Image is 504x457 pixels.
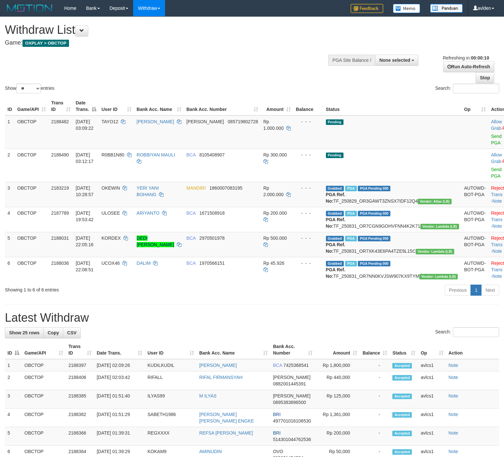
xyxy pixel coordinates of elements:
span: [PERSON_NAME] [187,119,224,124]
a: RIFAL FIRMANSYAH [199,375,243,380]
span: [PERSON_NAME] [273,393,310,398]
a: Note [449,449,458,454]
th: Game/API: activate to sort column ascending [15,97,49,115]
div: Showing 1 to 6 of 6 entries [5,284,205,293]
span: Pending [326,153,343,158]
td: 2188366 [66,427,94,446]
td: TF_250831_OR7CGN9GOHVFNN4K2K71 [323,207,462,232]
td: avlcs1 [418,390,446,409]
label: Show entries [5,84,54,93]
a: Reject [491,185,504,191]
span: Rp 1.000.000 [263,119,284,131]
span: Copy 8105408907 to clipboard [199,152,225,157]
div: - - - [296,152,321,158]
span: R0BB1N80 [102,152,124,157]
td: OBCTOP [15,232,49,257]
span: Copy 497701016106530 to clipboard [273,418,311,423]
span: · [491,119,502,131]
input: Search: [453,327,499,337]
td: AUTOWD-BOT-PGA [462,207,489,232]
span: PGA Pending [358,236,390,241]
span: · [491,152,502,164]
div: - - - [296,185,321,191]
th: User ID: activate to sort column ascending [145,341,197,359]
span: Rp 300.000 [263,152,287,157]
span: [DATE] 03:09:22 [76,119,94,131]
span: Copy 085719802728 to clipboard [228,119,258,124]
a: [PERSON_NAME] [137,119,174,124]
span: Grabbed [326,261,344,266]
td: 1 [5,115,15,149]
td: - [360,409,390,427]
span: PGA Pending [358,186,390,191]
td: OBCTOP [15,257,49,282]
td: 2188406 [66,371,94,390]
td: [DATE] 02:09:26 [94,359,145,371]
span: BRI [273,430,280,436]
b: PGA Ref. No: [326,217,345,229]
span: 2187789 [51,210,69,216]
a: Note [492,223,502,229]
span: Rp 2.000.000 [263,185,284,197]
a: Note [449,393,458,398]
th: Trans ID: activate to sort column ascending [49,97,73,115]
span: Vendor URL: https://dashboard.q2checkout.com/secure [420,224,459,229]
th: ID [5,97,15,115]
th: User ID: activate to sort column ascending [99,97,134,115]
span: Rp 500.000 [263,235,287,241]
span: Accepted [392,363,412,369]
span: Show 25 rows [9,330,39,335]
span: Marked by avlcs2 [345,186,357,191]
span: Rp 200.000 [263,210,287,216]
h4: Game: [5,40,329,46]
th: Amount: activate to sort column ascending [261,97,293,115]
span: KORDEX [102,235,121,241]
span: BCA [187,235,196,241]
td: [DATE] 02:03:42 [94,371,145,390]
span: [DATE] 19:53:42 [76,210,94,222]
span: Copy 2970501978 to clipboard [199,235,225,241]
a: Note [449,363,458,368]
span: OXPLAY > OBCTOP [22,40,69,47]
span: Accepted [392,449,412,455]
td: AUTOWD-BOT-PGA [462,257,489,282]
td: TF_250829_OR3GAWT3ZNSX7IDF12Q4 [323,182,462,207]
span: 2188036 [51,261,69,266]
label: Search: [435,327,499,337]
span: TAYO12 [102,119,119,124]
span: PGA Pending [358,211,390,216]
td: OBCTOP [15,182,49,207]
th: Action [446,341,499,359]
a: AMINUDIN [199,449,222,454]
td: 2188382 [66,409,94,427]
a: YERI YANI BOHANG [137,185,159,197]
a: ROBBIYAN MAULI [137,152,175,157]
span: CSV [67,330,77,335]
a: Allow Grab [491,152,502,164]
span: Marked by avlcs1 [345,261,357,266]
td: [DATE] 01:39:31 [94,427,145,446]
img: Feedback.jpg [351,4,383,13]
td: 2 [5,149,15,182]
span: Accepted [392,431,412,436]
a: Show 25 rows [5,327,44,338]
span: Marked by avlcs1 [345,236,357,241]
span: MANDIRI [187,185,206,191]
th: Balance [293,97,323,115]
th: Trans ID: activate to sort column ascending [66,341,94,359]
td: OBCTOP [15,207,49,232]
strong: 00:00:10 [471,55,489,60]
td: [DATE] 01:51:29 [94,409,145,427]
td: - [360,359,390,371]
span: Copy 1970566151 to clipboard [199,261,225,266]
span: Rp 45.926 [263,261,285,266]
span: Copy 0895383896500 to clipboard [273,400,306,405]
div: PGA Site Balance / [328,55,375,66]
span: Marked by avlcs2 [345,211,357,216]
a: Note [449,375,458,380]
span: Copy 0882001445391 to clipboard [273,381,306,386]
span: Vendor URL: https://dashboard.q2checkout.com/secure [419,274,458,279]
a: Note [449,412,458,417]
span: BRI [273,412,280,417]
td: Rp 1,800,000 [315,359,360,371]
